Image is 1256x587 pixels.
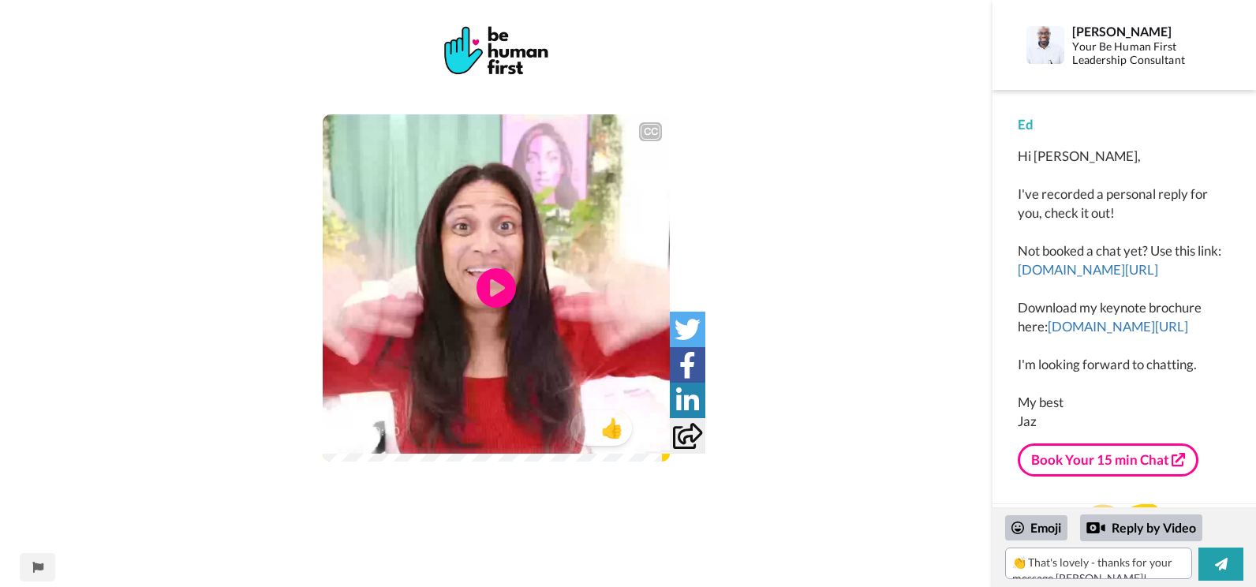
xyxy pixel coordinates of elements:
span: 👍 [592,415,632,440]
div: Your Be Human First Leadership Consultant [1072,40,1213,67]
span: 0:40 [334,422,361,441]
div: CC [641,124,660,140]
img: Profile Image [1026,26,1064,64]
div: Ed [1018,115,1231,134]
span: 1 [570,417,592,439]
div: Reply by Video [1080,514,1202,541]
div: Emoji [1005,515,1067,540]
span: / [364,422,370,441]
span: 0:40 [373,422,401,441]
div: [PERSON_NAME] [1072,24,1213,39]
a: [DOMAIN_NAME][URL] [1048,318,1188,335]
textarea: 👏 That's lovely - thanks for your message [PERSON_NAME]! [1005,548,1192,579]
button: 1👍 [570,410,632,446]
div: Reply by Video [1086,518,1105,537]
img: 843211db-2689-4520-b848-f16398c36a50 [440,20,552,83]
a: [DOMAIN_NAME][URL] [1018,261,1158,278]
div: Hi [PERSON_NAME], I've recorded a personal reply for you, check it out! Not booked a chat yet? Us... [1018,147,1231,431]
a: Book Your 15 min Chat [1018,443,1198,477]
